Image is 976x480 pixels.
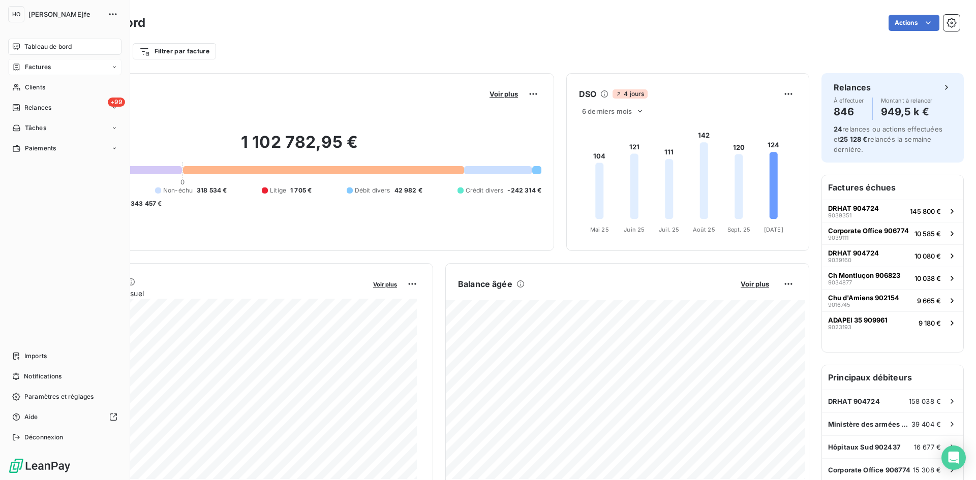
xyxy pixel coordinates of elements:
span: Débit divers [355,186,390,195]
span: Aide [24,412,38,422]
span: Voir plus [741,280,769,288]
span: DRHAT 904724 [828,249,879,257]
button: DRHAT 9047249039351145 800 € [822,200,963,222]
span: Voir plus [373,281,397,288]
h2: 1 102 782,95 € [57,132,541,163]
span: Tableau de bord [24,42,72,51]
span: 16 677 € [914,443,941,451]
button: Voir plus [370,279,400,289]
span: 9023193 [828,324,851,330]
span: 1 705 € [290,186,312,195]
span: 9039351 [828,212,851,218]
span: relances ou actions effectuées et relancés la semaine dernière. [834,125,942,153]
button: DRHAT 904724903916010 080 € [822,244,963,267]
span: 25 128 € [840,135,867,143]
span: À effectuer [834,98,864,104]
span: ADAPEI 35 909961 [828,316,888,324]
span: Litige [270,186,286,195]
h6: Principaux débiteurs [822,365,963,390]
span: 158 038 € [909,397,941,405]
img: Logo LeanPay [8,458,71,474]
span: 9 665 € [917,297,941,305]
span: Déconnexion [24,433,64,442]
span: 15 308 € [913,466,941,474]
span: 318 534 € [197,186,227,195]
span: Imports [24,351,47,361]
h4: 846 [834,104,864,120]
h6: Relances [834,81,871,93]
h6: Factures échues [822,175,963,200]
span: Corporate Office 906774 [828,227,909,235]
span: 10 585 € [914,230,941,238]
span: Corporate Office 906774 [828,466,910,474]
div: Open Intercom Messenger [941,445,966,470]
span: DRHAT 904724 [828,204,879,212]
span: Tâches [25,123,46,133]
span: Voir plus [490,90,518,98]
span: Ministère des armées 902110 [828,420,911,428]
button: Voir plus [738,279,772,289]
span: Montant à relancer [881,98,933,104]
span: 0 [180,178,185,186]
span: Factures [25,62,51,72]
span: 145 800 € [910,207,941,215]
button: Ch Montluçon 906823903487710 038 € [822,267,963,289]
span: 42 982 € [394,186,422,195]
span: Hôpitaux Sud 902437 [828,443,901,451]
button: Filtrer par facture [133,43,216,59]
tspan: [DATE] [764,226,783,233]
h6: Balance âgée [458,278,512,290]
tspan: Août 25 [693,226,715,233]
tspan: Juin 25 [624,226,645,233]
span: Notifications [24,372,62,381]
span: 10 038 € [914,274,941,282]
h6: DSO [579,88,596,100]
span: 4 jours [613,89,647,99]
span: 6 derniers mois [582,107,632,115]
span: -343 457 € [128,199,162,208]
span: Clients [25,83,45,92]
span: 39 404 € [911,420,941,428]
tspan: Sept. 25 [727,226,750,233]
span: Ch Montluçon 906823 [828,271,900,279]
button: Corporate Office 906774903911110 585 € [822,222,963,244]
span: 9039160 [828,257,851,263]
h4: 949,5 k € [881,104,933,120]
span: 9016745 [828,302,850,308]
span: Paramètres et réglages [24,392,94,401]
div: HO [8,6,24,22]
span: Paiements [25,144,56,153]
span: -242 314 € [507,186,541,195]
span: [PERSON_NAME]fe [28,10,102,18]
span: 9 180 € [919,319,941,327]
span: 24 [834,125,842,133]
span: Chu d'Amiens 902154 [828,294,899,302]
span: Relances [24,103,51,112]
span: Crédit divers [466,186,504,195]
a: Aide [8,409,121,425]
button: Voir plus [486,89,521,99]
span: 10 080 € [914,252,941,260]
tspan: Juil. 25 [659,226,679,233]
span: 9034877 [828,279,852,285]
button: ADAPEI 35 90996190231939 180 € [822,311,963,334]
button: Actions [889,15,939,31]
tspan: Mai 25 [590,226,609,233]
span: Chiffre d'affaires mensuel [57,288,366,299]
span: 9039111 [828,235,848,241]
button: Chu d'Amiens 90215490167459 665 € [822,289,963,311]
span: +99 [108,98,125,107]
span: Non-échu [163,186,193,195]
span: DRHAT 904724 [828,397,880,405]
